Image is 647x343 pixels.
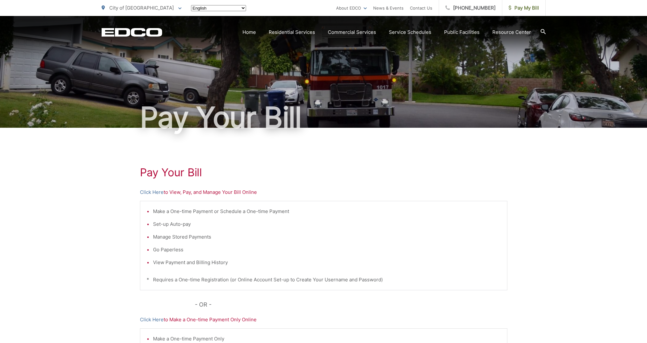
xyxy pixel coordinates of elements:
[328,28,376,36] a: Commercial Services
[140,316,507,324] p: to Make a One-time Payment Only Online
[153,208,501,215] li: Make a One-time Payment or Schedule a One-time Payment
[109,5,174,11] span: City of [GEOGRAPHIC_DATA]
[153,259,501,266] li: View Payment and Billing History
[153,233,501,241] li: Manage Stored Payments
[153,246,501,254] li: Go Paperless
[373,4,404,12] a: News & Events
[509,4,539,12] span: Pay My Bill
[336,4,367,12] a: About EDCO
[153,335,501,343] li: Make a One-time Payment Only
[191,5,246,11] select: Select a language
[140,188,507,196] p: to View, Pay, and Manage Your Bill Online
[153,220,501,228] li: Set-up Auto-pay
[102,28,162,37] a: EDCD logo. Return to the homepage.
[140,166,507,179] h1: Pay Your Bill
[444,28,480,36] a: Public Facilities
[195,300,507,309] p: - OR -
[140,188,164,196] a: Click Here
[102,102,546,133] h1: Pay Your Bill
[389,28,431,36] a: Service Schedules
[243,28,256,36] a: Home
[410,4,432,12] a: Contact Us
[269,28,315,36] a: Residential Services
[147,276,501,284] p: * Requires a One-time Registration (or Online Account Set-up to Create Your Username and Password)
[492,28,531,36] a: Resource Center
[140,316,164,324] a: Click Here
